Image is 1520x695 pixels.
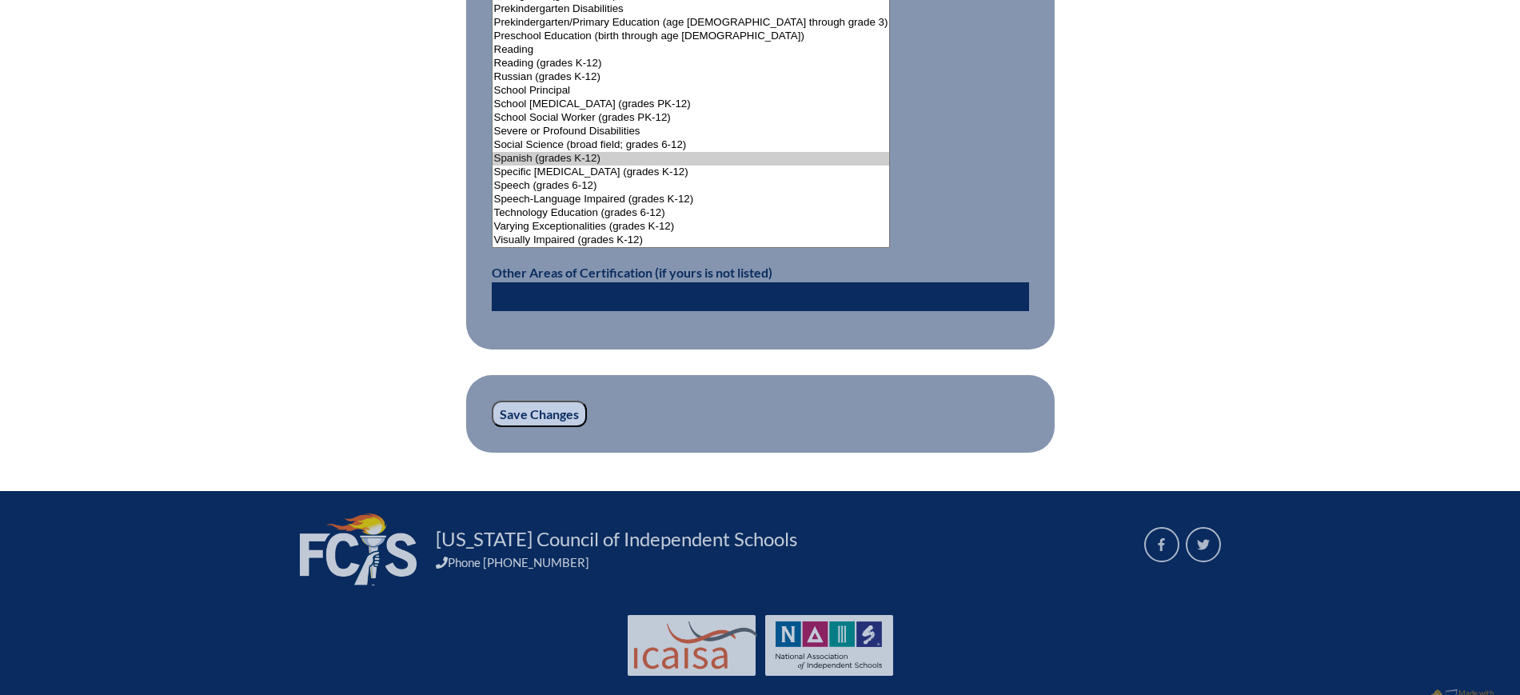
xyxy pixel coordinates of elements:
label: Other Areas of Certification (if yours is not listed) [492,265,772,280]
a: [US_STATE] Council of Independent Schools [429,526,804,552]
input: Save Changes [492,401,587,428]
option: Visually Impaired (grades K-12) [493,234,890,247]
option: Reading (grades K-12) [493,57,890,70]
option: Prekindergarten Disabilities [493,2,890,16]
option: Russian (grades K-12) [493,70,890,84]
option: Varying Exceptionalities (grades K-12) [493,220,890,234]
img: NAIS Logo [776,621,883,669]
option: Social Science (broad field; grades 6-12) [493,138,890,152]
option: Reading [493,43,890,57]
option: Preschool Education (birth through age [DEMOGRAPHIC_DATA]) [493,30,890,43]
option: Speech (grades 6-12) [493,179,890,193]
option: Prekindergarten/Primary Education (age [DEMOGRAPHIC_DATA] through grade 3) [493,16,890,30]
option: Spanish (grades K-12) [493,152,890,166]
option: School Principal [493,84,890,98]
option: Specific [MEDICAL_DATA] (grades K-12) [493,166,890,179]
option: Technology Education (grades 6-12) [493,206,890,220]
div: Phone [PHONE_NUMBER] [436,555,1125,569]
option: Speech-Language Impaired (grades K-12) [493,193,890,206]
img: Int'l Council Advancing Independent School Accreditation logo [634,621,757,669]
option: Severe or Profound Disabilities [493,125,890,138]
img: FCIS_logo_white [300,513,417,585]
option: School Social Worker (grades PK-12) [493,111,890,125]
option: School [MEDICAL_DATA] (grades PK-12) [493,98,890,111]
